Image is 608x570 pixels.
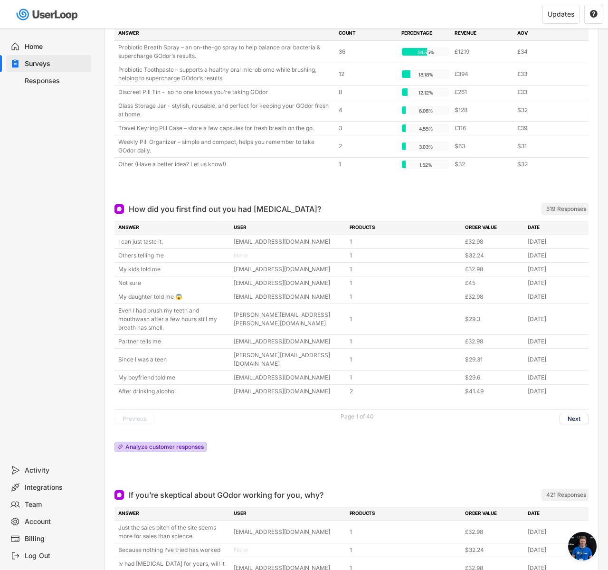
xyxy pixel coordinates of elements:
[350,237,459,246] div: 1
[404,70,447,79] div: 18.18%
[14,5,81,24] img: userloop-logo-01.svg
[234,293,343,301] div: [EMAIL_ADDRESS][DOMAIN_NAME]
[517,29,574,38] div: AOV
[339,106,396,114] div: 4
[350,528,459,536] div: 1
[350,279,459,287] div: 1
[455,124,512,133] div: £116
[341,414,374,419] div: Page 1 of 40
[25,59,87,68] div: Surveys
[350,355,459,364] div: 1
[118,224,228,232] div: ANSWER
[234,237,343,246] div: [EMAIL_ADDRESS][DOMAIN_NAME]
[25,534,87,543] div: Billing
[465,265,522,274] div: £32.98
[118,293,228,301] div: My daughter told me 😱
[25,76,87,85] div: Responses
[339,88,396,96] div: 8
[350,315,459,323] div: 1
[517,142,574,151] div: $31
[404,48,447,57] div: 54.55%
[455,106,512,114] div: $128
[118,43,333,60] div: Probiotic Breath Spray – an on-the-go spray to help balance oral bacteria & supercharge GOdor’s r...
[465,279,522,287] div: £45
[339,70,396,78] div: 12
[25,551,87,560] div: Log Out
[465,251,522,260] div: $32.24
[404,124,447,133] div: 4.55%
[465,224,522,232] div: ORDER VALUE
[455,47,512,56] div: £1219
[528,251,585,260] div: [DATE]
[339,124,396,133] div: 3
[546,205,586,213] div: 519 Responses
[465,510,522,518] div: ORDER VALUE
[350,224,459,232] div: PRODUCTS
[350,373,459,382] div: 1
[234,528,343,536] div: [EMAIL_ADDRESS][DOMAIN_NAME]
[234,351,343,368] div: [PERSON_NAME][EMAIL_ADDRESS][DOMAIN_NAME]
[404,106,447,115] div: 6.06%
[465,355,522,364] div: $29.31
[339,47,396,56] div: 36
[465,387,522,396] div: $41.49
[455,29,512,38] div: REVENUE
[114,414,154,424] button: Previous
[528,387,585,396] div: [DATE]
[528,315,585,323] div: [DATE]
[125,444,204,450] div: Analyze customer responses
[528,279,585,287] div: [DATE]
[528,373,585,382] div: [DATE]
[118,279,228,287] div: Not sure
[517,88,574,96] div: £33
[118,29,333,38] div: ANSWER
[350,265,459,274] div: 1
[401,29,449,38] div: PERCENTAGE
[129,203,321,215] div: How did you first find out you had [MEDICAL_DATA]?
[528,546,585,554] div: [DATE]
[118,138,333,155] div: Weekly Pill Organizer – simple and compact, helps you remember to take GOdor daily.
[118,546,228,554] div: Because nothing I’ve tried has worked
[234,251,343,260] div: None
[234,311,343,328] div: [PERSON_NAME][EMAIL_ADDRESS][PERSON_NAME][DOMAIN_NAME]
[118,160,333,169] div: Other (Have a better idea? Let us know!)
[590,9,598,18] text: 
[404,142,447,151] div: 3.03%
[528,528,585,536] div: [DATE]
[350,387,459,396] div: 2
[455,88,512,96] div: £261
[455,160,512,169] div: $32
[350,293,459,301] div: 1
[455,142,512,151] div: $63
[339,29,396,38] div: COUNT
[234,510,343,518] div: USER
[517,47,574,56] div: £34
[25,483,87,492] div: Integrations
[528,510,585,518] div: DATE
[404,88,447,97] div: 12.12%
[118,251,228,260] div: Others telling me
[234,265,343,274] div: [EMAIL_ADDRESS][DOMAIN_NAME]
[350,337,459,346] div: 1
[465,315,522,323] div: $29.3
[118,237,228,246] div: I can just taste it.
[560,414,589,424] button: Next
[465,237,522,246] div: £32.98
[517,70,574,78] div: £33
[118,523,228,541] div: Just the sales pitch of the site seems more for sales than science
[118,306,228,332] div: Even I had brush my teeth and mouthwash after a few hours still my breath has smell.
[118,387,228,396] div: After drinking alcohol
[118,510,228,518] div: ANSWER
[118,265,228,274] div: My kids told me
[25,500,87,509] div: Team
[234,279,343,287] div: [EMAIL_ADDRESS][DOMAIN_NAME]
[118,88,333,96] div: Discreet Pill Tin - so no one knows you’re taking GOdor
[517,106,574,114] div: $32
[118,355,228,364] div: Since I was a teen
[465,546,522,554] div: $32.24
[465,337,522,346] div: £32.98
[528,224,585,232] div: DATE
[465,528,522,536] div: £32.98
